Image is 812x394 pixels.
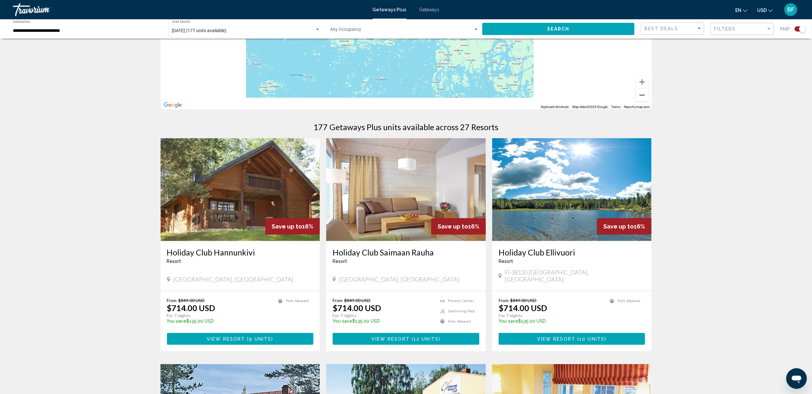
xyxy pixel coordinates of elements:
span: Save up to [438,223,468,230]
p: $135.00 USD [499,318,604,324]
button: Search [482,23,634,35]
span: Pets Allowed [617,299,640,303]
span: From [499,298,509,303]
span: View Resort [207,336,245,342]
span: $849.00 USD [179,298,205,303]
span: Pets Allowed [286,299,309,303]
span: en [735,8,741,13]
button: Zoom in [636,76,649,88]
span: From [333,298,343,303]
img: C642I01X.jpg [326,138,486,241]
span: You save [499,318,518,324]
a: Travorium [13,3,366,16]
a: Open this area in Google Maps (opens a new window) [162,101,183,109]
button: View Resort(9 units) [167,333,314,345]
a: Holiday Club Ellivuori [499,247,645,257]
button: User Menu [782,3,799,16]
span: Map [780,24,790,33]
span: [DATE] (177 units available) [172,28,227,33]
div: 16% [431,218,486,235]
span: Save up to [272,223,302,230]
a: Terms (opens in new tab) [611,105,620,109]
img: A123E01X.jpg [492,138,652,241]
button: View Resort(12 units) [333,333,479,345]
span: From [167,298,177,303]
span: Map data ©2025 Google [572,105,607,109]
span: [GEOGRAPHIC_DATA], [GEOGRAPHIC_DATA] [339,276,459,283]
span: FI-38130 [GEOGRAPHIC_DATA], [GEOGRAPHIC_DATA] [505,269,645,283]
span: View Resort [371,336,410,342]
span: Resort [333,259,347,264]
span: View Resort [537,336,575,342]
a: Holiday Club Hannunkivi [167,247,314,257]
button: Zoom out [636,89,649,102]
span: Best Deals [644,26,678,31]
span: Filters [714,26,736,31]
span: BF [787,6,794,13]
button: Filter [711,22,774,36]
span: Pets Allowed [448,319,471,324]
span: 12 units [414,336,439,342]
span: $849.00 USD [344,298,371,303]
span: Resort [167,259,181,264]
h1: 177 Getaways Plus units available across 27 Resorts [314,122,499,132]
a: Getaways [419,7,440,12]
button: View Resort(10 units) [499,333,645,345]
p: $714.00 USD [499,303,547,313]
span: [GEOGRAPHIC_DATA], [GEOGRAPHIC_DATA] [173,276,294,283]
a: Getaways Plus [373,7,406,12]
span: Save up to [603,223,634,230]
img: 2940E01X.jpg [161,138,320,241]
span: You save [333,318,352,324]
img: Google [162,101,183,109]
iframe: Button to launch messaging window [786,368,807,389]
p: For 7 nights [333,313,434,318]
button: Change currency [757,5,773,15]
p: $135.00 USD [167,318,272,324]
span: Search [547,27,570,32]
span: ( ) [245,336,273,342]
span: 10 units [579,336,605,342]
span: Fitness Center [448,299,474,303]
p: $135.00 USD [333,318,434,324]
button: Change language [735,5,747,15]
span: Resort [499,259,513,264]
span: You save [167,318,187,324]
span: Swimming Pool [448,309,475,313]
button: Keyboard shortcuts [541,105,569,109]
mat-select: Sort by [644,26,702,31]
div: 16% [265,218,320,235]
p: $714.00 USD [333,303,381,313]
span: USD [757,8,767,13]
span: ( ) [575,336,607,342]
a: Report a map error [624,105,650,109]
div: 16% [597,218,651,235]
span: 9 units [249,336,272,342]
span: $849.00 USD [510,298,537,303]
p: $714.00 USD [167,303,215,313]
p: For 7 nights [167,313,272,318]
span: ( ) [410,336,441,342]
a: Holiday Club Saimaan Rauha [333,247,479,257]
p: For 7 nights [499,313,604,318]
